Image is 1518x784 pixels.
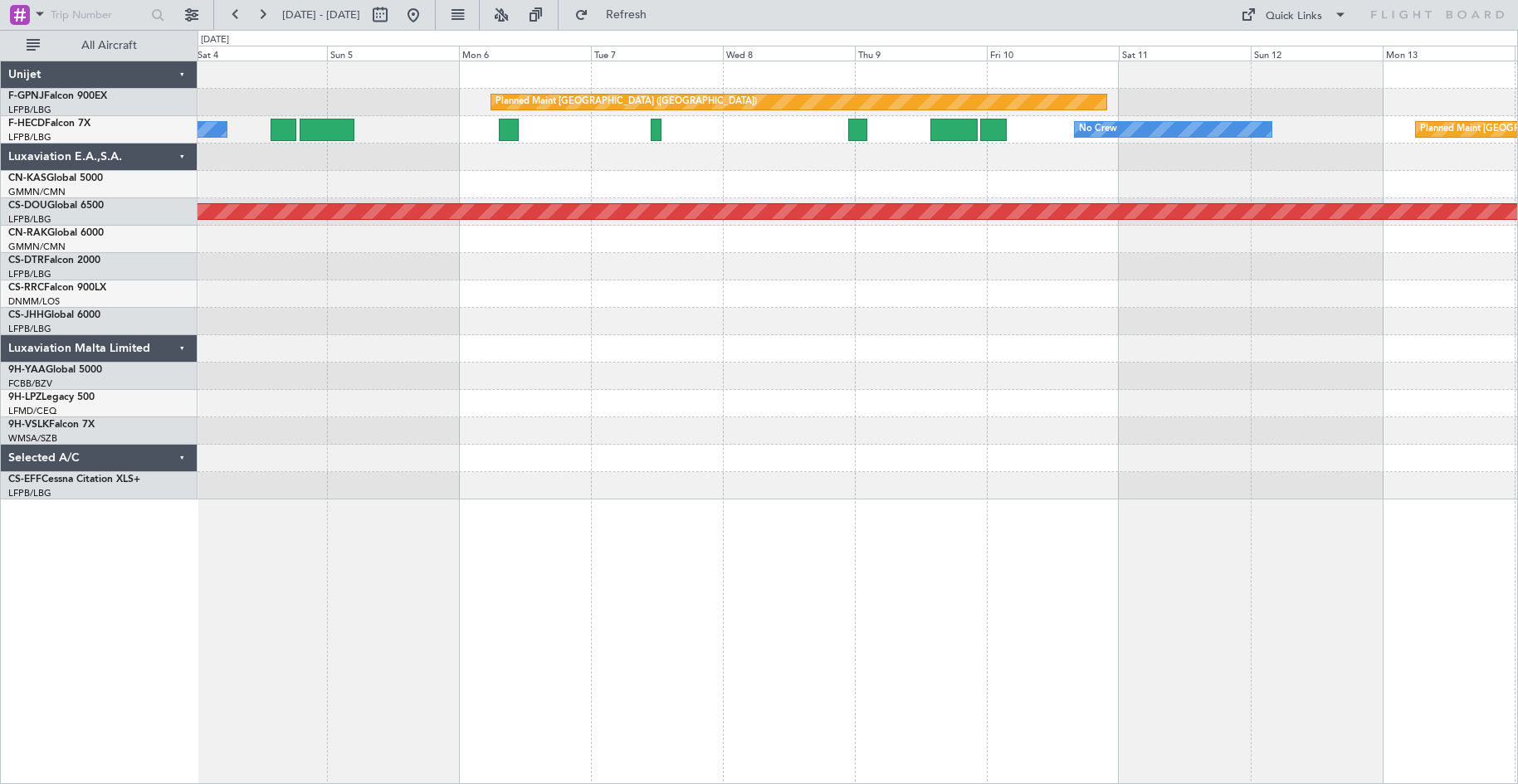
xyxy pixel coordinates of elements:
[8,420,95,430] a: 9H-VSLKFalcon 7X
[8,173,46,183] span: CN-KAS
[8,131,51,144] a: LFPB/LBG
[495,90,757,114] div: Planned Maint [GEOGRAPHIC_DATA] ([GEOGRAPHIC_DATA])
[8,377,52,390] a: FCBB/BZV
[1266,8,1322,25] div: Quick Links
[723,46,855,61] div: Wed 8
[1079,117,1117,142] div: No Crew
[8,91,107,101] a: F-GPNJFalcon 900EX
[8,283,106,293] a: CS-RRCFalcon 900LX
[18,32,180,59] button: All Aircraft
[8,228,104,238] a: CN-RAKGlobal 6000
[591,46,723,61] div: Tue 7
[8,310,44,320] span: CS-JHH
[8,104,51,116] a: LFPB/LBG
[8,213,51,226] a: LFPB/LBG
[8,201,47,211] span: CS-DOU
[43,40,175,51] span: All Aircraft
[1251,46,1383,61] div: Sun 12
[8,268,51,280] a: LFPB/LBG
[8,420,49,430] span: 9H-VSLK
[194,46,326,61] div: Sat 4
[1119,46,1251,61] div: Sat 11
[592,9,661,21] span: Refresh
[855,46,987,61] div: Thu 9
[51,2,146,27] input: Trip Number
[8,201,104,211] a: CS-DOUGlobal 6500
[8,295,60,308] a: DNMM/LOS
[8,228,47,238] span: CN-RAK
[327,46,459,61] div: Sun 5
[8,405,56,417] a: LFMD/CEQ
[8,119,90,129] a: F-HECDFalcon 7X
[8,392,95,402] a: 9H-LPZLegacy 500
[1232,2,1355,28] button: Quick Links
[459,46,591,61] div: Mon 6
[8,241,66,253] a: GMMN/CMN
[8,432,57,445] a: WMSA/SZB
[201,33,229,47] div: [DATE]
[8,173,103,183] a: CN-KASGlobal 5000
[8,186,66,198] a: GMMN/CMN
[8,365,102,375] a: 9H-YAAGlobal 5000
[8,323,51,335] a: LFPB/LBG
[8,392,41,402] span: 9H-LPZ
[8,91,44,101] span: F-GPNJ
[8,283,44,293] span: CS-RRC
[987,46,1119,61] div: Fri 10
[8,365,46,375] span: 9H-YAA
[282,7,360,22] span: [DATE] - [DATE]
[567,2,666,28] button: Refresh
[8,475,41,485] span: CS-EFF
[8,487,51,499] a: LFPB/LBG
[8,119,45,129] span: F-HECD
[8,310,100,320] a: CS-JHHGlobal 6000
[8,256,44,265] span: CS-DTR
[8,256,100,265] a: CS-DTRFalcon 2000
[1383,46,1515,61] div: Mon 13
[8,475,140,485] a: CS-EFFCessna Citation XLS+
